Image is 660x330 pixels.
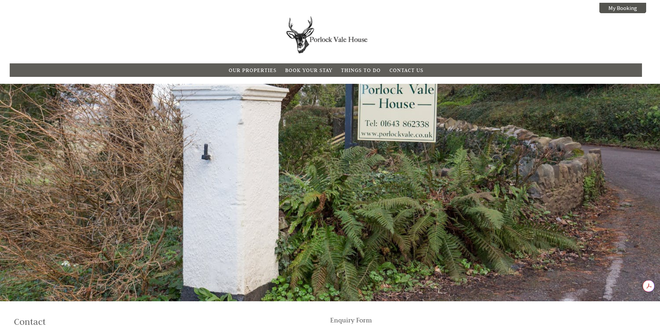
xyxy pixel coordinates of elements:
[599,3,646,13] a: My Booking
[229,67,276,73] a: Our Properties
[285,67,332,73] a: Book Your Stay
[283,16,369,53] img: Porlock Vale House
[330,316,638,324] h2: Enquiry Form
[389,67,423,73] a: Contact Us
[14,316,322,327] h1: Contact
[341,67,381,73] a: Things To Do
